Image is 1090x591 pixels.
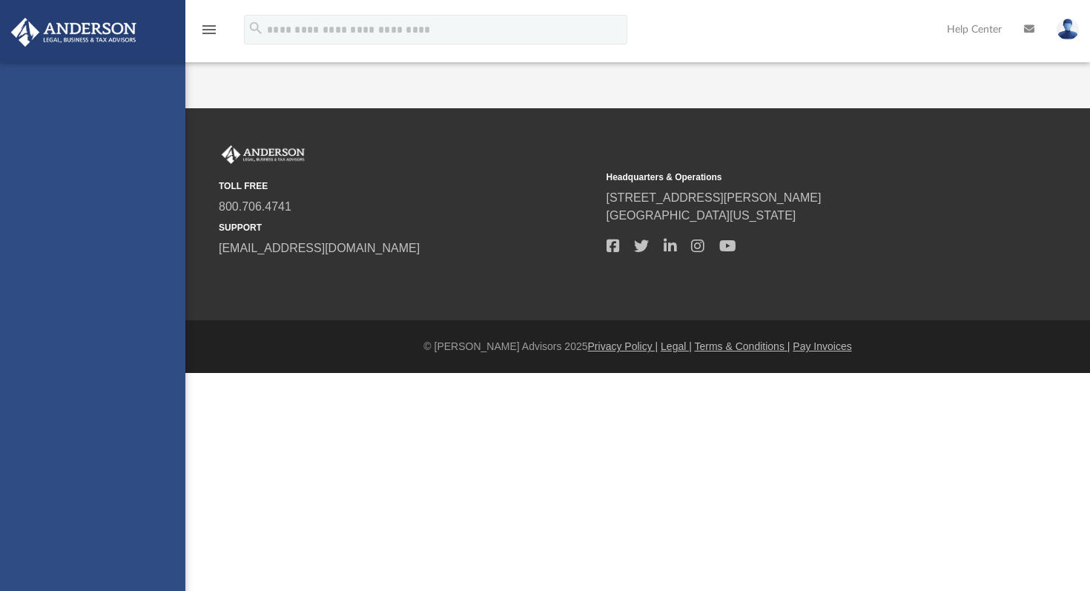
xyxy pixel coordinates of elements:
[607,171,984,184] small: Headquarters & Operations
[7,18,141,47] img: Anderson Advisors Platinum Portal
[607,209,796,222] a: [GEOGRAPHIC_DATA][US_STATE]
[200,28,218,39] a: menu
[661,340,692,352] a: Legal |
[200,21,218,39] i: menu
[219,242,420,254] a: [EMAIL_ADDRESS][DOMAIN_NAME]
[185,339,1090,354] div: © [PERSON_NAME] Advisors 2025
[219,200,291,213] a: 800.706.4741
[219,179,596,193] small: TOLL FREE
[793,340,851,352] a: Pay Invoices
[695,340,790,352] a: Terms & Conditions |
[1057,19,1079,40] img: User Pic
[248,20,264,36] i: search
[219,145,308,165] img: Anderson Advisors Platinum Portal
[588,340,658,352] a: Privacy Policy |
[607,191,822,204] a: [STREET_ADDRESS][PERSON_NAME]
[219,221,596,234] small: SUPPORT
